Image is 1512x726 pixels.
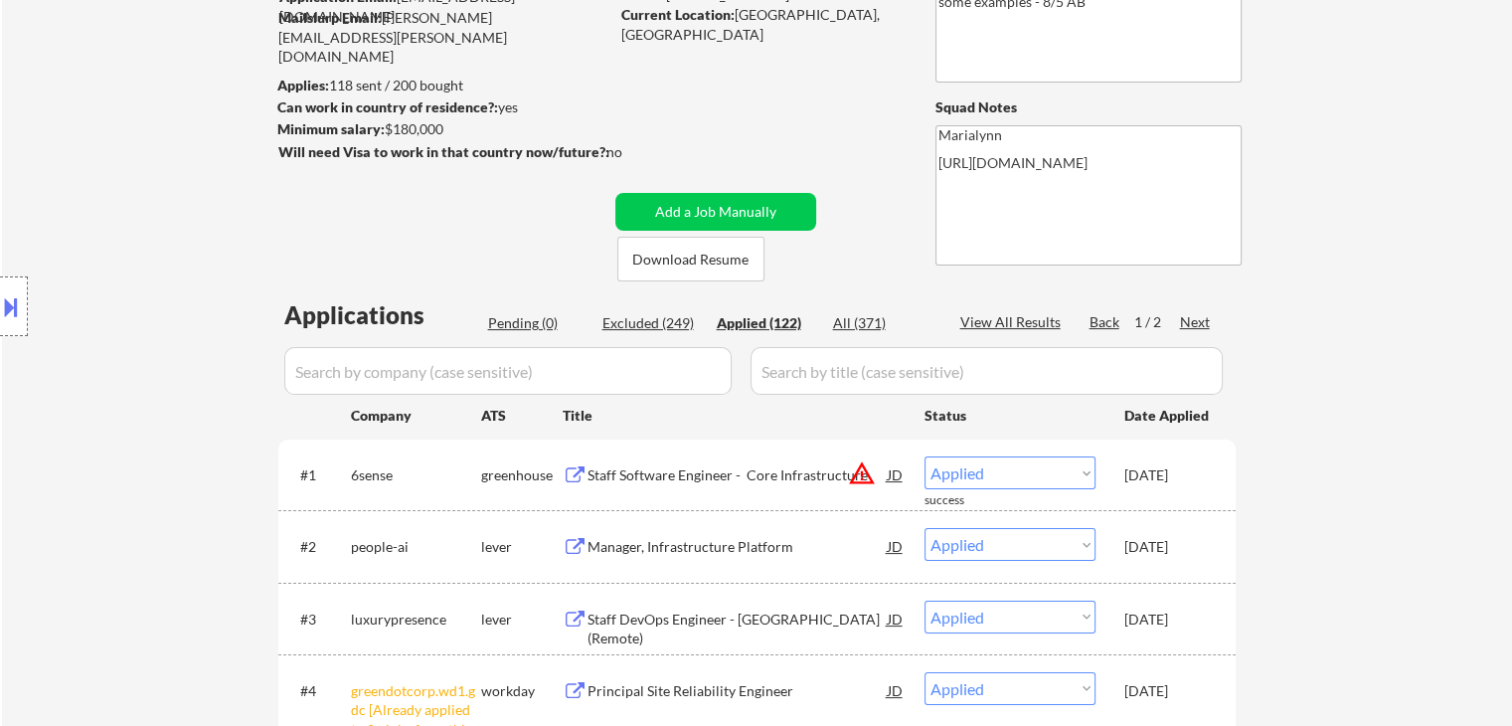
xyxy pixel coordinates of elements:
strong: Applies: [277,77,329,93]
strong: Current Location: [621,6,735,23]
div: workday [481,681,563,701]
div: Back [1090,312,1121,332]
div: $180,000 [277,119,608,139]
div: JD [886,528,906,564]
div: people-ai [351,537,481,557]
div: #4 [300,681,335,701]
div: lever [481,610,563,630]
strong: Can work in country of residence?: [277,98,498,115]
div: 118 sent / 200 bought [277,76,608,95]
div: Manager, Infrastructure Platform [588,537,888,557]
div: #2 [300,537,335,557]
div: View All Results [960,312,1067,332]
div: Next [1180,312,1212,332]
div: ATS [481,406,563,426]
div: 1 / 2 [1134,312,1180,332]
input: Search by company (case sensitive) [284,347,732,395]
div: JD [886,672,906,708]
div: no [606,142,663,162]
div: #3 [300,610,335,630]
div: Company [351,406,481,426]
div: Excluded (249) [602,313,702,333]
div: luxurypresence [351,610,481,630]
div: lever [481,537,563,557]
div: Staff Software Engineer - Core Infrastructure [588,465,888,485]
div: [DATE] [1124,610,1212,630]
div: [DATE] [1124,681,1212,701]
div: Staff DevOps Engineer - [GEOGRAPHIC_DATA] (Remote) [588,610,888,648]
button: Download Resume [617,237,764,281]
div: [PERSON_NAME][EMAIL_ADDRESS][PERSON_NAME][DOMAIN_NAME] [278,8,608,67]
div: All (371) [833,313,932,333]
div: 6sense [351,465,481,485]
div: Title [563,406,906,426]
div: [DATE] [1124,465,1212,485]
input: Search by title (case sensitive) [751,347,1223,395]
div: Principal Site Reliability Engineer [588,681,888,701]
button: warning_amber [848,459,876,487]
div: JD [886,601,906,636]
div: Date Applied [1124,406,1212,426]
button: Add a Job Manually [615,193,816,231]
strong: Mailslurp Email: [278,9,382,26]
div: Applied (122) [717,313,816,333]
div: Applications [284,303,481,327]
strong: Will need Visa to work in that country now/future?: [278,143,609,160]
div: [GEOGRAPHIC_DATA], [GEOGRAPHIC_DATA] [621,5,903,44]
div: JD [886,456,906,492]
div: Pending (0) [488,313,588,333]
div: success [924,492,1004,509]
div: Squad Notes [935,97,1242,117]
div: greenhouse [481,465,563,485]
div: yes [277,97,602,117]
div: Status [924,397,1095,433]
div: [DATE] [1124,537,1212,557]
strong: Minimum salary: [277,120,385,137]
